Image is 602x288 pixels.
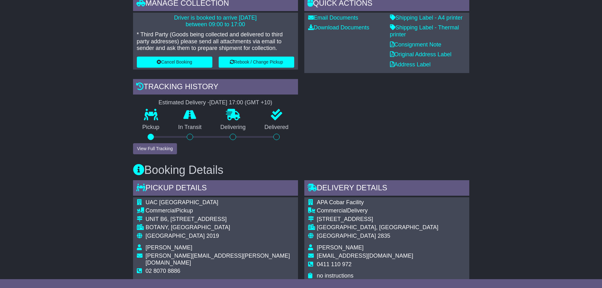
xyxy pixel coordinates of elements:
span: Commercial [317,207,347,214]
div: UNIT B6, [STREET_ADDRESS] [146,216,294,223]
span: 0411 110 972 [317,261,352,267]
span: [GEOGRAPHIC_DATA] [146,233,205,239]
span: [PERSON_NAME] [317,244,364,251]
a: Consignment Note [390,41,441,48]
a: Email Documents [308,15,358,21]
a: Download Documents [308,24,369,31]
div: BOTANY, [GEOGRAPHIC_DATA] [146,224,294,231]
div: Delivery [317,207,439,214]
a: Address Label [390,61,431,68]
div: Estimated Delivery - [133,99,298,106]
div: [STREET_ADDRESS] [317,216,439,223]
p: Delivering [211,124,255,131]
span: [EMAIL_ADDRESS][DOMAIN_NAME] [317,253,413,259]
span: UAC [GEOGRAPHIC_DATA] [146,199,218,205]
div: [GEOGRAPHIC_DATA], [GEOGRAPHIC_DATA] [317,224,439,231]
span: 2835 [378,233,390,239]
div: Pickup [146,207,294,214]
button: View Full Tracking [133,143,177,154]
span: 02 8070 8886 [146,268,180,274]
p: * Third Party (Goods being collected and delivered to third party addresses) please send all atta... [137,31,294,52]
button: Rebook / Change Pickup [219,57,294,68]
button: Cancel Booking [137,57,212,68]
span: [PERSON_NAME] [146,244,192,251]
a: Shipping Label - Thermal printer [390,24,459,38]
div: Pickup Details [133,180,298,197]
span: [GEOGRAPHIC_DATA] [317,233,376,239]
a: Shipping Label - A4 printer [390,15,463,21]
span: [PERSON_NAME][EMAIL_ADDRESS][PERSON_NAME][DOMAIN_NAME] [146,253,290,266]
h3: Booking Details [133,164,469,176]
div: Delivery Details [304,180,469,197]
a: Original Address Label [390,51,452,58]
span: 2019 [206,233,219,239]
p: In Transit [169,124,211,131]
div: Tracking history [133,79,298,96]
p: Delivered [255,124,298,131]
span: no instructions [317,273,354,279]
span: Commercial [146,207,176,214]
div: [DATE] 17:00 (GMT +10) [210,99,272,106]
p: Pickup [133,124,169,131]
p: Driver is booked to arrive [DATE] between 09:00 to 17:00 [137,15,294,28]
span: APA Cobar Facility [317,199,364,205]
